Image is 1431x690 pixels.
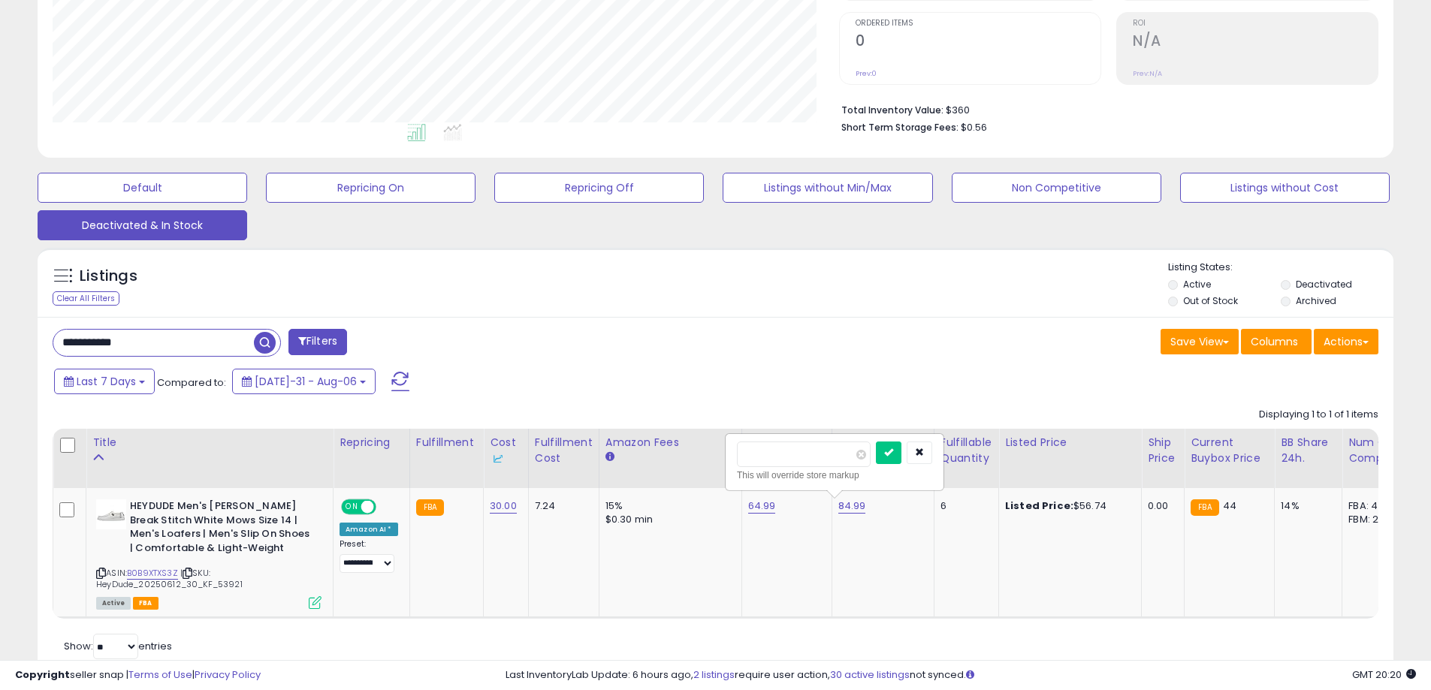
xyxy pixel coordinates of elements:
[1183,294,1238,307] label: Out of Stock
[841,100,1367,118] li: $360
[96,597,131,610] span: All listings currently available for purchase on Amazon
[340,523,398,536] div: Amazon AI *
[374,501,398,514] span: OFF
[1005,435,1135,450] div: Listed Price
[195,667,261,682] a: Privacy Policy
[340,539,398,573] div: Preset:
[1348,499,1398,513] div: FBA: 4
[266,173,475,203] button: Repricing On
[1183,278,1211,291] label: Active
[128,667,192,682] a: Terms of Use
[490,451,505,466] img: InventoryLab Logo
[940,435,992,466] div: Fulfillable Quantity
[830,667,910,682] a: 30 active listings
[54,369,155,394] button: Last 7 Days
[1005,499,1073,513] b: Listed Price:
[605,450,614,464] small: Amazon Fees.
[133,597,158,610] span: FBA
[77,374,136,389] span: Last 7 Days
[96,499,126,529] img: 21asDvzSu6L._SL40_.jpg
[605,513,730,526] div: $0.30 min
[1296,278,1352,291] label: Deactivated
[1148,499,1173,513] div: 0.00
[64,639,172,653] span: Show: entries
[838,499,866,514] a: 84.99
[127,567,178,580] a: B0B9XTXS3Z
[1191,435,1268,466] div: Current Buybox Price
[1133,69,1162,78] small: Prev: N/A
[940,499,987,513] div: 6
[15,668,261,682] div: seller snap | |
[1191,499,1218,516] small: FBA
[255,374,357,389] span: [DATE]-31 - Aug-06
[841,104,943,116] b: Total Inventory Value:
[38,210,247,240] button: Deactivated & In Stock
[288,329,347,355] button: Filters
[1241,329,1312,354] button: Columns
[416,499,444,516] small: FBA
[1148,435,1178,466] div: Ship Price
[1133,32,1378,53] h2: N/A
[1281,435,1336,466] div: BB Share 24h.
[15,667,70,682] strong: Copyright
[737,468,932,483] div: This will override store markup
[1281,499,1330,513] div: 14%
[416,435,477,450] div: Fulfillment
[1180,173,1390,203] button: Listings without Cost
[80,266,137,287] h5: Listings
[157,375,226,390] span: Compared to:
[535,435,593,466] div: Fulfillment Cost
[856,32,1100,53] h2: 0
[841,121,959,134] b: Short Term Storage Fees:
[490,499,517,514] a: 30.00
[96,567,243,589] span: | SKU: HeyDude_20250612_30_KF_53921
[506,668,1416,682] div: Last InventoryLab Update: 6 hours ago, require user action, not synced.
[1251,334,1298,349] span: Columns
[723,173,932,203] button: Listings without Min/Max
[53,291,119,306] div: Clear All Filters
[38,173,247,203] button: Default
[1161,329,1239,354] button: Save View
[1133,20,1378,28] span: ROI
[1314,329,1378,354] button: Actions
[535,499,587,513] div: 7.24
[693,667,735,682] a: 2 listings
[232,369,376,394] button: [DATE]-31 - Aug-06
[343,501,361,514] span: ON
[490,435,522,466] div: Cost
[1348,435,1403,466] div: Num of Comp.
[952,173,1161,203] button: Non Competitive
[490,450,522,466] div: Some or all of the values in this column are provided from Inventory Lab.
[961,120,987,134] span: $0.56
[340,435,403,450] div: Repricing
[1296,294,1336,307] label: Archived
[130,499,312,559] b: HEYDUDE Men's [PERSON_NAME] Break Stitch White Mows Size 14 | Men's Loafers | Men's Slip On Shoes...
[748,499,776,514] a: 64.99
[856,69,877,78] small: Prev: 0
[605,499,730,513] div: 15%
[856,20,1100,28] span: Ordered Items
[1168,261,1393,275] p: Listing States:
[605,435,735,450] div: Amazon Fees
[494,173,704,203] button: Repricing Off
[1348,513,1398,526] div: FBM: 2
[1223,499,1236,513] span: 44
[96,499,322,607] div: ASIN:
[1005,499,1130,513] div: $56.74
[92,435,327,450] div: Title
[1259,408,1378,422] div: Displaying 1 to 1 of 1 items
[1352,667,1416,682] span: 2025-08-14 20:20 GMT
